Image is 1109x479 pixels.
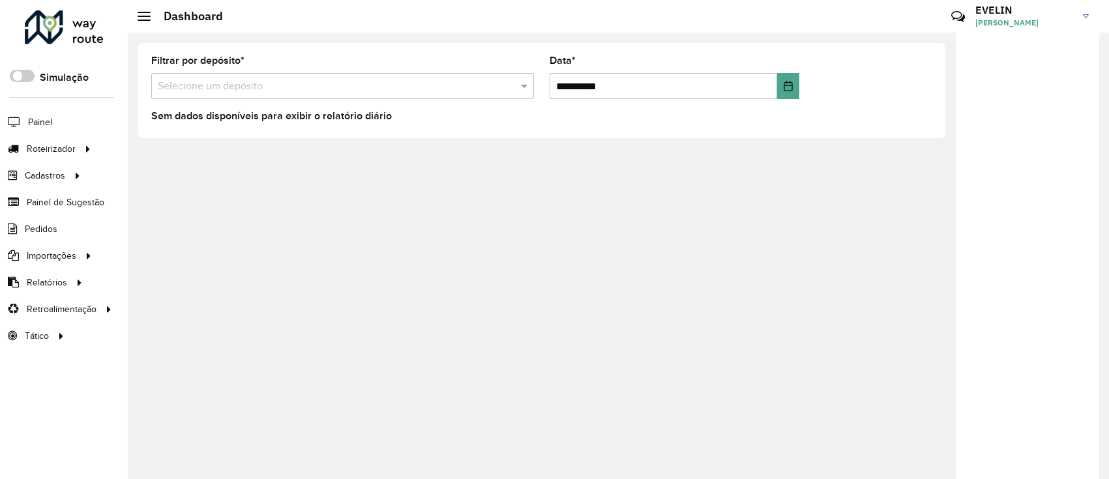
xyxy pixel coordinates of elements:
[777,73,799,99] button: Choose Date
[27,302,96,316] span: Retroalimentação
[27,276,67,289] span: Relatórios
[25,222,57,236] span: Pedidos
[151,9,223,23] h2: Dashboard
[27,196,104,209] span: Painel de Sugestão
[944,3,972,31] a: Contato Rápido
[27,142,76,156] span: Roteirizador
[151,53,244,68] label: Filtrar por depósito
[975,4,1073,16] h3: EVELIN
[975,17,1073,29] span: [PERSON_NAME]
[27,249,76,263] span: Importações
[28,115,52,129] span: Painel
[550,53,576,68] label: Data
[40,70,89,85] label: Simulação
[151,108,392,124] label: Sem dados disponíveis para exibir o relatório diário
[25,329,49,343] span: Tático
[25,169,65,182] span: Cadastros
